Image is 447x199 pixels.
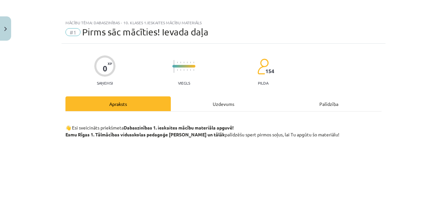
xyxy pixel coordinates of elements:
[177,69,178,71] img: icon-short-line-57e1e144782c952c97e751825c79c345078a6d821885a25fce030b3d8c18986b.svg
[65,96,171,111] div: Apraksts
[108,62,112,65] span: XP
[103,64,107,73] div: 0
[257,58,269,75] img: students-c634bb4e5e11cddfef0936a35e636f08e4e9abd3cc4e673bd6f9a4125e45ecb1.svg
[258,81,268,85] p: pilda
[180,62,181,63] img: icon-short-line-57e1e144782c952c97e751825c79c345078a6d821885a25fce030b3d8c18986b.svg
[276,96,382,111] div: Palīdzība
[94,81,116,85] p: Saņemsi
[180,69,181,71] img: icon-short-line-57e1e144782c952c97e751825c79c345078a6d821885a25fce030b3d8c18986b.svg
[178,81,190,85] p: Viegls
[171,96,276,111] div: Uzdevums
[190,62,191,63] img: icon-short-line-57e1e144782c952c97e751825c79c345078a6d821885a25fce030b3d8c18986b.svg
[82,27,208,37] span: Pirms sāc mācīties! Ievada daļa
[65,20,382,25] div: Mācību tēma: Dabaszinības - 10. klases 1.ieskaites mācību materiāls
[65,117,382,138] p: 👋 Esi sveicināts priekšmeta palīdzēšu spert pirmos soļus, lai Tu apgūtu šo materiālu!
[193,69,194,71] img: icon-short-line-57e1e144782c952c97e751825c79c345078a6d821885a25fce030b3d8c18986b.svg
[4,27,7,31] img: icon-close-lesson-0947bae3869378f0d4975bcd49f059093ad1ed9edebbc8119c70593378902aed.svg
[193,62,194,63] img: icon-short-line-57e1e144782c952c97e751825c79c345078a6d821885a25fce030b3d8c18986b.svg
[177,62,178,63] img: icon-short-line-57e1e144782c952c97e751825c79c345078a6d821885a25fce030b3d8c18986b.svg
[265,68,274,74] span: 154
[124,125,152,130] strong: Dabaszinības
[190,69,191,71] img: icon-short-line-57e1e144782c952c97e751825c79c345078a6d821885a25fce030b3d8c18986b.svg
[65,28,80,36] span: #1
